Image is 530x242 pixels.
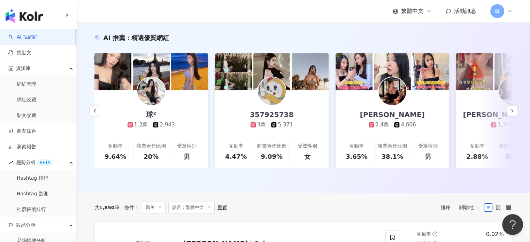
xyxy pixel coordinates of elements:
img: KOL Avatar [137,77,165,105]
span: 精選優質網紅 [131,34,169,41]
img: post-image [292,53,329,90]
a: [PERSON_NAME]2.4萬4,606互動率3.65%商業合作比例38.1%受眾性別男 [336,90,449,168]
span: 互動率 [416,231,431,237]
div: 商業合作比例 [136,143,166,150]
div: 4.47% [225,152,247,161]
div: 4,606 [401,121,416,128]
div: 38.1% [381,152,403,161]
div: 互動率 [229,143,243,150]
a: 3579257383萬5,371互動率4.47%商業合作比例9.09%受眾性別女 [215,90,329,168]
div: 357925738 [243,110,300,119]
div: 受眾性別 [418,143,438,150]
div: 9.09% [261,152,282,161]
div: 9.64% [105,152,126,161]
a: 社群帳號排行 [17,206,46,213]
a: searchAI 找網紅 [8,34,38,41]
span: 條件 ： [120,205,139,210]
iframe: Help Scout Beacon - Open [502,214,523,235]
img: post-image [336,53,372,90]
div: 0.02% [486,231,504,238]
img: post-image [215,53,252,90]
img: post-image [456,53,493,90]
a: 找貼文 [8,49,31,56]
a: 貼文收藏 [17,112,36,119]
div: 重置 [217,205,227,210]
div: 2.88% [466,152,488,161]
div: 球² [139,110,163,119]
img: logo [6,9,43,23]
div: 3.65% [346,152,367,161]
div: 互動率 [470,143,484,150]
div: 2.4萬 [375,121,389,128]
span: 活動訊息 [454,8,476,14]
div: AI 推薦 ： [103,33,169,42]
div: 3萬 [257,121,266,128]
div: 1,745 [498,121,513,128]
div: BETA [37,159,53,166]
span: question-circle [432,232,437,236]
div: 男 [184,152,190,161]
div: 5,371 [278,121,293,128]
span: 競品分析 [16,217,36,233]
div: 20% [144,152,159,161]
span: 繁體中文 [401,7,423,15]
a: 網紅管理 [17,81,36,88]
img: post-image [374,53,411,90]
div: [PERSON_NAME] [353,110,432,119]
a: Hashtag 排行 [17,175,48,182]
div: 受眾性別 [177,143,197,150]
div: 50% [505,152,520,161]
span: 1,850 [99,205,115,210]
span: 關聯性 [459,202,480,213]
span: 凱 [495,7,500,15]
span: 資源庫 [16,61,31,76]
a: 商案媒合 [8,128,36,135]
img: post-image [253,53,290,90]
div: 2,943 [160,121,175,128]
div: 受眾性別 [298,143,317,150]
span: 語言：繁體中文 [168,202,215,213]
div: 互動率 [108,143,123,150]
a: Hashtag 監測 [17,190,48,197]
img: KOL Avatar [499,77,527,105]
div: 男 [425,152,431,161]
div: 1.2萬 [134,121,148,128]
a: 球²1.2萬2,943互動率9.64%商業合作比例20%受眾性別男 [94,90,208,168]
img: post-image [412,53,449,90]
div: 共 筆 [94,205,120,210]
div: 商業合作比例 [377,143,407,150]
div: 互動率 [349,143,364,150]
img: KOL Avatar [378,77,406,105]
div: 女 [304,152,310,161]
img: KOL Avatar [258,77,286,105]
div: 排序： [441,202,484,213]
span: 醫美 [142,202,166,213]
span: rise [8,160,13,165]
a: 網紅收藏 [17,96,36,103]
img: post-image [94,53,131,90]
span: 趨勢分析 [16,155,53,170]
img: post-image [171,53,208,90]
a: 洞察報告 [8,143,36,150]
div: 商業合作比例 [257,143,286,150]
img: post-image [133,53,170,90]
div: 商業合作比例 [498,143,527,150]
